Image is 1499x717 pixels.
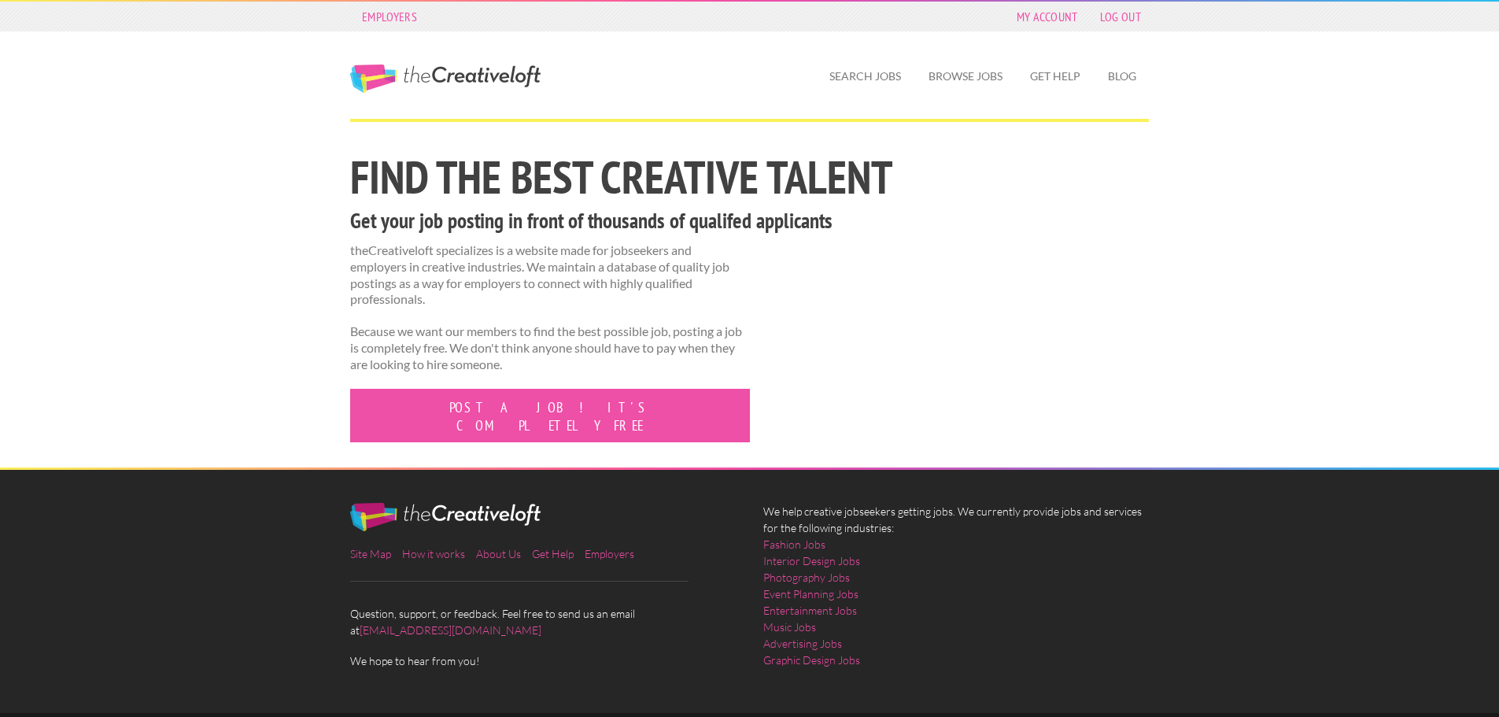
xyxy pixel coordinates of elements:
a: Post a job! It's completely free [350,389,750,442]
span: We hope to hear from you! [350,652,736,669]
a: Site Map [350,547,391,560]
div: We help creative jobseekers getting jobs. We currently provide jobs and services for the followin... [750,503,1163,681]
a: Interior Design Jobs [763,553,860,569]
a: Search Jobs [817,58,914,94]
a: My Account [1009,6,1086,28]
a: How it works [402,547,465,560]
a: Music Jobs [763,619,816,635]
p: theCreativeloft specializes is a website made for jobseekers and employers in creative industries... [350,242,750,308]
a: Employers [585,547,634,560]
a: Browse Jobs [916,58,1015,94]
a: Fashion Jobs [763,536,825,553]
a: Get Help [1017,58,1093,94]
a: About Us [476,547,521,560]
div: Question, support, or feedback. Feel free to send us an email at [337,503,750,669]
a: Entertainment Jobs [763,602,857,619]
a: Employers [354,6,425,28]
a: Blog [1095,58,1149,94]
h1: Find the best creative talent [350,154,1149,200]
a: Event Planning Jobs [763,586,858,602]
a: [EMAIL_ADDRESS][DOMAIN_NAME] [360,623,541,637]
img: The Creative Loft [350,503,541,531]
a: Advertising Jobs [763,635,842,652]
a: Graphic Design Jobs [763,652,860,668]
a: Get Help [532,547,574,560]
a: Log Out [1092,6,1149,28]
h3: Get your job posting in front of thousands of qualifed applicants [350,206,1149,236]
a: Photography Jobs [763,569,850,586]
a: The Creative Loft [350,65,541,93]
p: Because we want our members to find the best possible job, posting a job is completely free. We d... [350,323,750,372]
